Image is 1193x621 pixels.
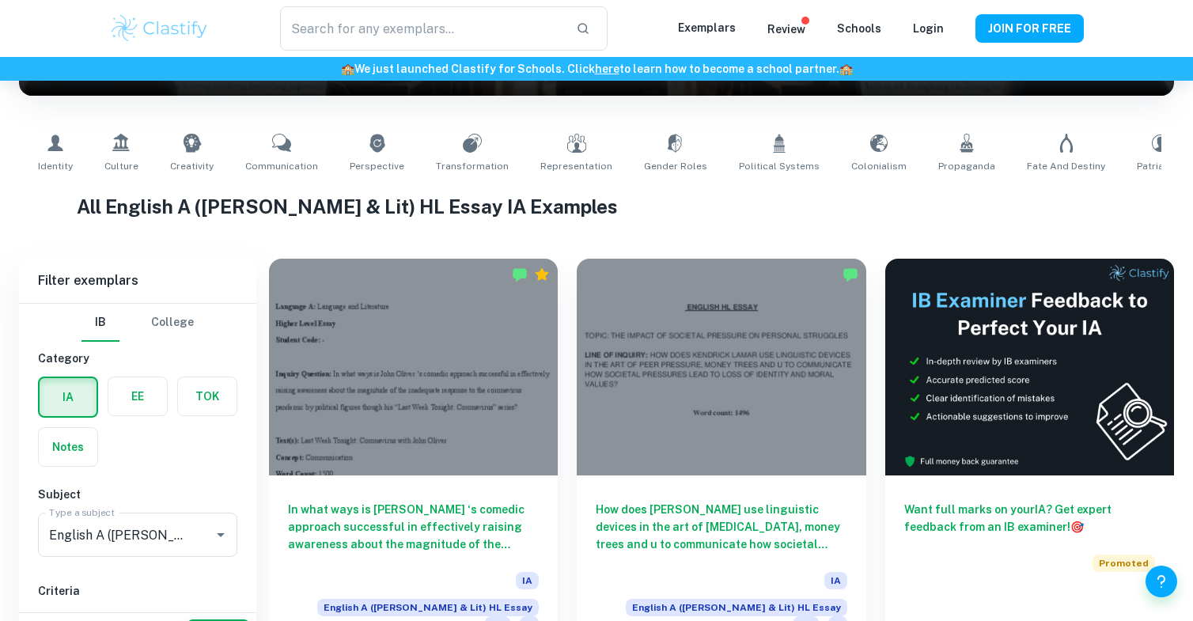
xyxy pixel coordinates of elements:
h1: All English A ([PERSON_NAME] & Lit) HL Essay IA Examples [77,192,1116,221]
h6: Want full marks on your IA ? Get expert feedback from an IB examiner! [904,501,1155,536]
span: Identity [38,159,73,173]
span: Colonialism [851,159,907,173]
span: Communication [245,159,318,173]
button: Notes [39,428,97,466]
a: Schools [837,22,881,35]
span: Culture [104,159,138,173]
h6: Criteria [38,582,237,600]
button: JOIN FOR FREE [975,14,1084,43]
h6: In what ways is [PERSON_NAME] ‘s comedic approach successful in effectively raising awareness abo... [288,501,539,553]
h6: We just launched Clastify for Schools. Click to learn how to become a school partner. [3,60,1190,78]
h6: Subject [38,486,237,503]
span: Political Systems [739,159,820,173]
h6: Category [38,350,237,367]
span: 🏫 [341,62,354,75]
p: Exemplars [678,19,736,36]
button: IA [40,378,97,416]
img: Marked [843,267,858,282]
button: Open [210,524,232,546]
input: Search for any exemplars... [280,6,563,51]
span: Fate and Destiny [1027,159,1105,173]
a: here [595,62,619,75]
h6: How does [PERSON_NAME] use linguistic devices in the art of [MEDICAL_DATA], money trees and u to ... [596,501,846,553]
div: Premium [534,267,550,282]
button: IB [81,304,119,342]
span: 🎯 [1070,521,1084,533]
span: Creativity [170,159,214,173]
img: Thumbnail [885,259,1174,475]
span: IA [824,572,847,589]
span: Perspective [350,159,404,173]
span: English A ([PERSON_NAME] & Lit) HL Essay [317,599,539,616]
button: TOK [178,377,237,415]
span: Patriarchy [1137,159,1184,173]
span: Representation [540,159,612,173]
label: Type a subject [49,506,115,519]
span: Propaganda [938,159,995,173]
span: English A ([PERSON_NAME] & Lit) HL Essay [626,599,847,616]
img: Marked [512,267,528,282]
div: Filter type choice [81,304,194,342]
span: 🏫 [839,62,853,75]
p: Review [767,21,805,38]
h6: Filter exemplars [19,259,256,303]
span: Transformation [436,159,509,173]
img: Clastify logo [109,13,210,44]
a: Login [913,22,944,35]
button: Help and Feedback [1146,566,1177,597]
button: EE [108,377,167,415]
span: Gender Roles [644,159,707,173]
span: IA [516,572,539,589]
span: Promoted [1093,555,1155,572]
button: College [151,304,194,342]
